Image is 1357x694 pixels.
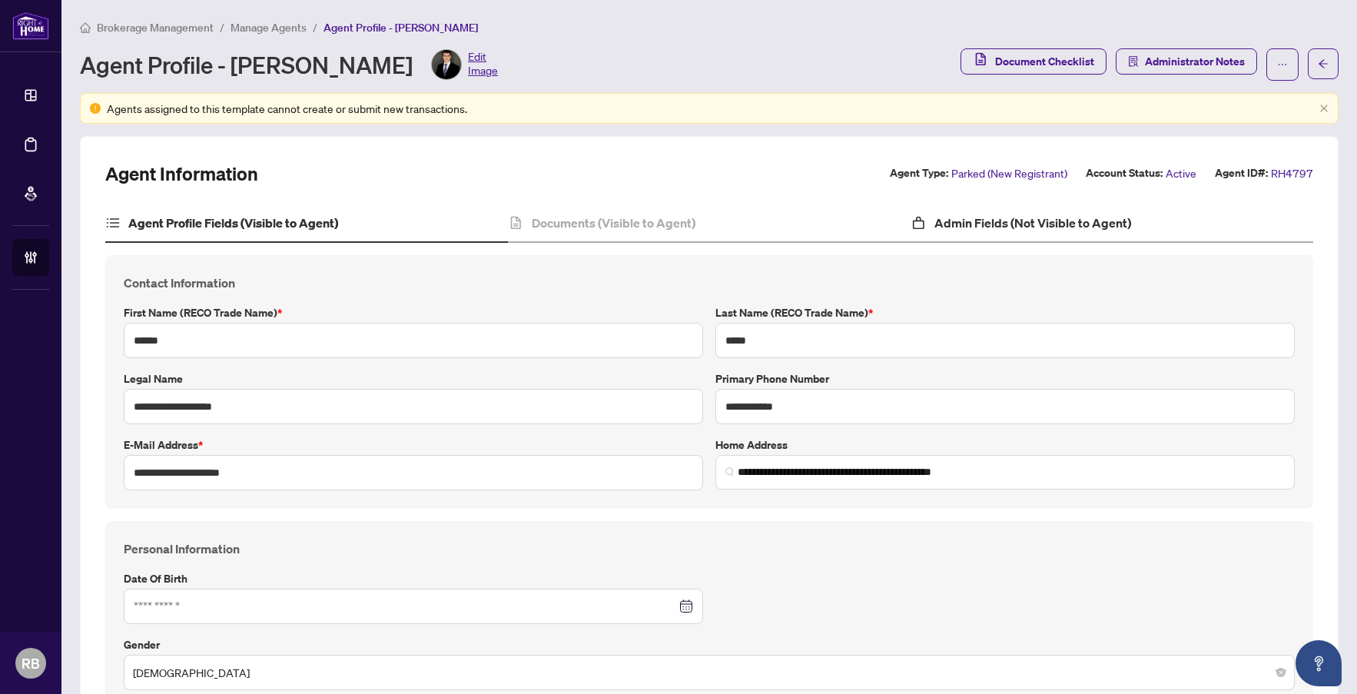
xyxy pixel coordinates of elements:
label: Gender [124,636,1295,653]
img: search_icon [725,467,735,477]
li: / [313,18,317,36]
label: Agent ID#: [1215,164,1268,182]
button: close [1319,104,1329,114]
button: Administrator Notes [1116,48,1257,75]
button: Document Checklist [961,48,1107,75]
h2: Agent Information [105,161,258,186]
label: Date of Birth [124,570,703,587]
span: arrow-left [1318,58,1329,69]
label: Home Address [715,437,1295,453]
label: Primary Phone Number [715,370,1295,387]
h4: Admin Fields (Not Visible to Agent) [934,214,1131,232]
span: solution [1128,56,1139,67]
span: RB [22,652,40,674]
label: Last Name (RECO Trade Name) [715,304,1295,321]
span: Agent Profile - [PERSON_NAME] [323,21,478,35]
label: E-mail Address [124,437,703,453]
span: home [80,22,91,33]
div: Agents assigned to this template cannot create or submit new transactions. [107,100,1313,117]
label: First Name (RECO Trade Name) [124,304,703,321]
span: ellipsis [1277,59,1288,70]
h4: Agent Profile Fields (Visible to Agent) [128,214,338,232]
span: Parked (New Registrant) [951,164,1067,182]
span: close [1319,104,1329,113]
div: Agent Profile - [PERSON_NAME] [80,49,498,80]
span: Manage Agents [231,21,307,35]
h4: Personal Information [124,540,1295,558]
label: Legal Name [124,370,703,387]
button: Open asap [1296,640,1342,686]
span: Administrator Notes [1145,49,1245,74]
span: Active [1166,164,1196,182]
li: / [220,18,224,36]
img: logo [12,12,49,40]
h4: Documents (Visible to Agent) [532,214,695,232]
img: Profile Icon [432,50,461,79]
label: Agent Type: [890,164,948,182]
span: close-circle [1276,668,1286,677]
label: Account Status: [1086,164,1163,182]
h4: Contact Information [124,274,1295,292]
span: RH4797 [1271,164,1313,182]
span: Document Checklist [995,49,1094,74]
span: exclamation-circle [90,103,101,114]
span: Edit Image [468,49,498,80]
span: Brokerage Management [97,21,214,35]
span: Male [133,658,1286,687]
